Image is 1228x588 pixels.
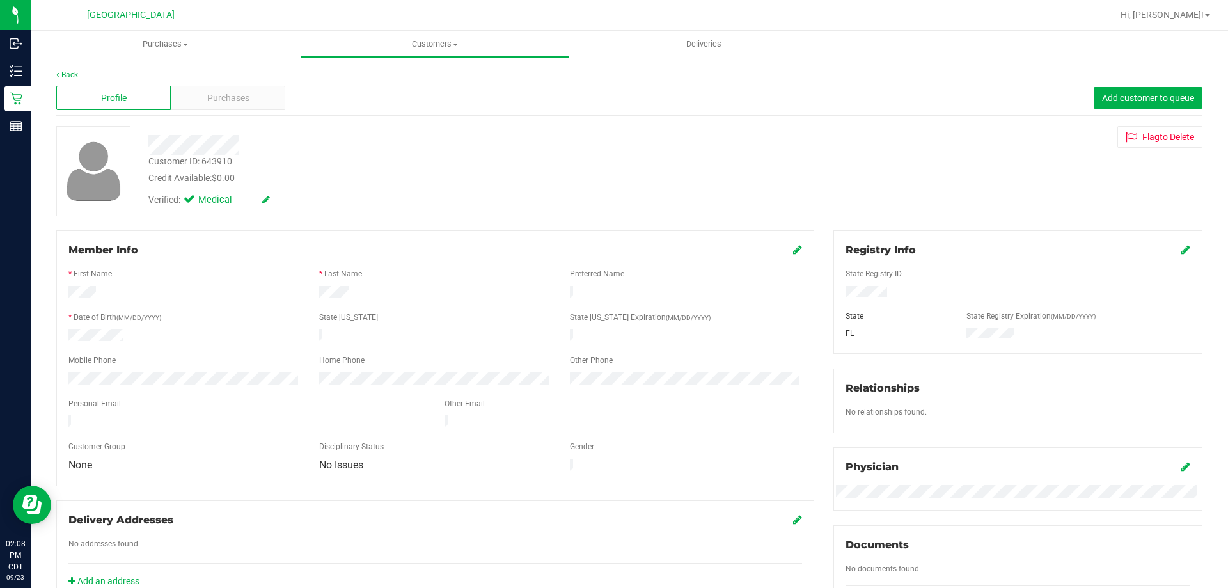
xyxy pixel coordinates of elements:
[846,244,916,256] span: Registry Info
[212,173,235,183] span: $0.00
[148,155,232,168] div: Customer ID: 643910
[148,193,270,207] div: Verified:
[570,354,613,366] label: Other Phone
[68,576,139,586] a: Add an address
[1121,10,1204,20] span: Hi, [PERSON_NAME]!
[68,354,116,366] label: Mobile Phone
[31,31,300,58] a: Purchases
[570,441,594,452] label: Gender
[319,312,378,323] label: State [US_STATE]
[445,398,485,409] label: Other Email
[198,193,249,207] span: Medical
[68,538,138,550] label: No addresses found
[148,171,712,185] div: Credit Available:
[569,31,838,58] a: Deliveries
[846,382,920,394] span: Relationships
[1051,313,1096,320] span: (MM/DD/YYYY)
[74,268,112,280] label: First Name
[6,573,25,582] p: 09/23
[846,564,921,573] span: No documents found.
[1102,93,1194,103] span: Add customer to queue
[10,65,22,77] inline-svg: Inventory
[68,244,138,256] span: Member Info
[324,268,362,280] label: Last Name
[846,539,909,551] span: Documents
[68,398,121,409] label: Personal Email
[836,310,957,322] div: State
[56,70,78,79] a: Back
[207,91,249,105] span: Purchases
[60,138,127,204] img: user-icon.png
[319,459,363,471] span: No Issues
[300,31,569,58] a: Customers
[301,38,569,50] span: Customers
[319,354,365,366] label: Home Phone
[570,268,624,280] label: Preferred Name
[846,461,899,473] span: Physician
[1117,126,1202,148] button: Flagto Delete
[10,92,22,105] inline-svg: Retail
[101,91,127,105] span: Profile
[570,312,711,323] label: State [US_STATE] Expiration
[87,10,175,20] span: [GEOGRAPHIC_DATA]
[74,312,161,323] label: Date of Birth
[68,514,173,526] span: Delivery Addresses
[10,37,22,50] inline-svg: Inbound
[846,268,902,280] label: State Registry ID
[10,120,22,132] inline-svg: Reports
[1094,87,1202,109] button: Add customer to queue
[319,441,384,452] label: Disciplinary Status
[68,441,125,452] label: Customer Group
[836,328,957,339] div: FL
[31,38,300,50] span: Purchases
[666,314,711,321] span: (MM/DD/YYYY)
[68,459,92,471] span: None
[669,38,739,50] span: Deliveries
[846,406,927,418] label: No relationships found.
[13,486,51,524] iframe: Resource center
[6,538,25,573] p: 02:08 PM CDT
[966,310,1096,322] label: State Registry Expiration
[116,314,161,321] span: (MM/DD/YYYY)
